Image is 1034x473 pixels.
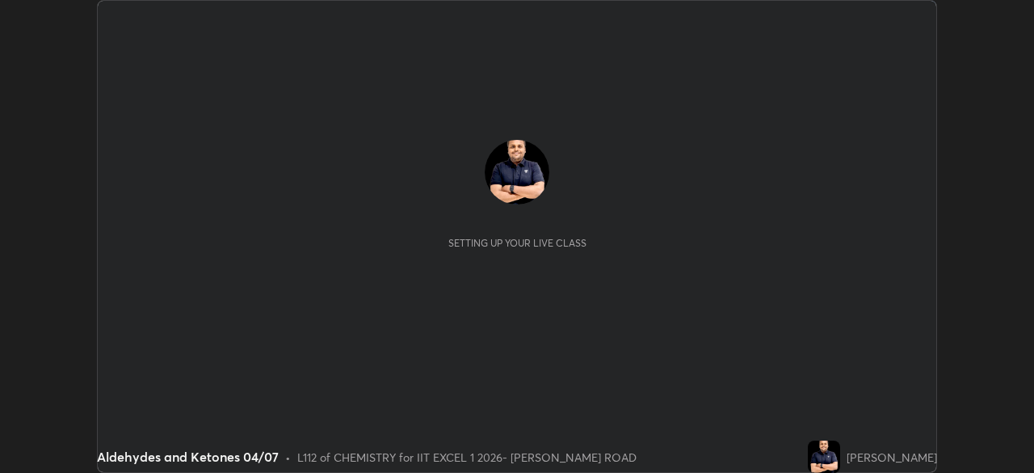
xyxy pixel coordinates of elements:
img: 70778cea86324ac2a199526eb88edcaf.jpg [485,140,549,205]
img: 70778cea86324ac2a199526eb88edcaf.jpg [808,441,840,473]
div: Aldehydes and Ketones 04/07 [97,447,279,467]
div: [PERSON_NAME] [847,449,937,466]
div: Setting up your live class [448,237,586,249]
div: • [285,449,291,466]
div: L112 of CHEMISTRY for IIT EXCEL 1 2026- [PERSON_NAME] ROAD [297,449,637,466]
